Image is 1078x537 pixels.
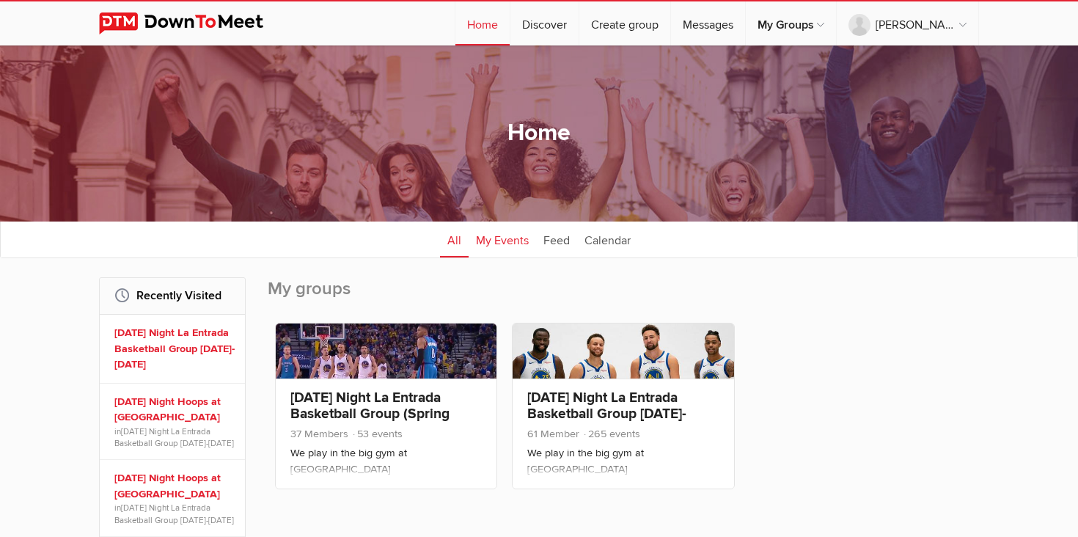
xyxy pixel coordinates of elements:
span: 265 events [582,428,640,440]
a: [PERSON_NAME] [837,1,978,45]
span: in [114,425,235,449]
a: [DATE] Night La Entrada Basketball Group [DATE]-[DATE] [114,325,235,373]
h2: My groups [268,277,979,315]
a: Home [455,1,510,45]
a: [DATE] Night La Entrada Basketball Group [DATE]-[DATE] [114,503,234,525]
h2: Recently Visited [114,278,230,313]
a: All [440,221,469,257]
a: [DATE] Night La Entrada Basketball Group [DATE]-[DATE] [114,426,234,448]
a: Calendar [577,221,638,257]
a: [DATE] Night La Entrada Basketball Group (Spring 2022) [290,389,450,439]
a: Create group [579,1,670,45]
p: We play in the big gym at [GEOGRAPHIC_DATA] ([STREET_ADDRESS][PERSON_NAME]) at 8:30p-10:00p. Plea... [290,445,482,519]
span: 53 events [351,428,403,440]
a: Feed [536,221,577,257]
a: Messages [671,1,745,45]
a: Discover [510,1,579,45]
a: My Events [469,221,536,257]
p: We play in the big gym at [GEOGRAPHIC_DATA] ([STREET_ADDRESS][PERSON_NAME]) at 8:30p-10:00p. Plea... [527,445,719,519]
span: in [114,502,235,525]
span: 61 Member [527,428,579,440]
a: My Groups [746,1,836,45]
h1: Home [507,118,571,149]
a: [DATE] Night Hoops at [GEOGRAPHIC_DATA] [114,394,235,425]
a: [DATE] Night La Entrada Basketball Group [DATE]-[DATE] [527,389,686,439]
img: DownToMeet [99,12,286,34]
a: [DATE] Night Hoops at [GEOGRAPHIC_DATA] [114,470,235,502]
span: 37 Members [290,428,348,440]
